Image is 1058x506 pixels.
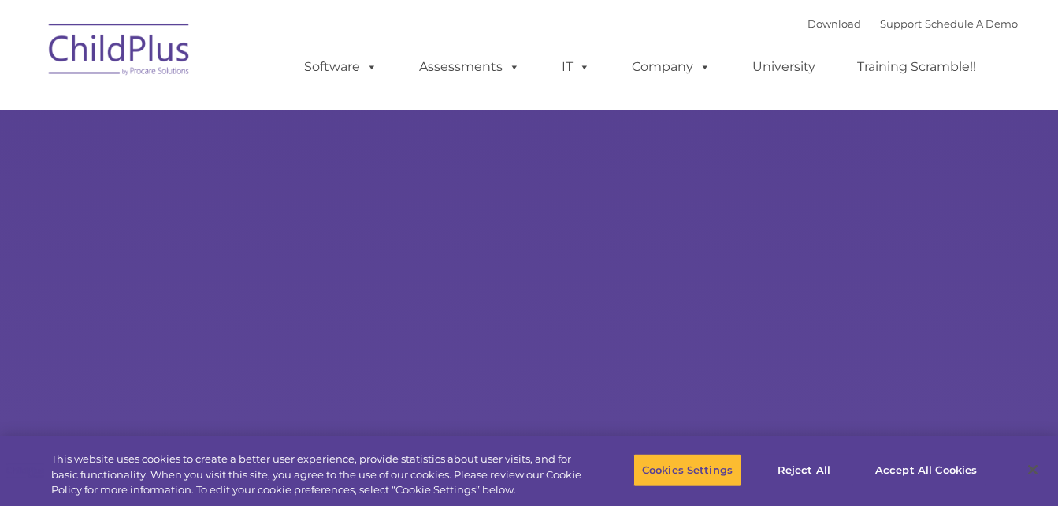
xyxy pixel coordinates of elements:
a: IT [546,51,606,83]
a: Company [616,51,726,83]
font: | [807,17,1018,30]
img: ChildPlus by Procare Solutions [41,13,199,91]
a: Support [880,17,922,30]
a: Schedule A Demo [925,17,1018,30]
button: Cookies Settings [633,453,741,486]
a: Software [288,51,393,83]
button: Close [1015,452,1050,487]
a: Training Scramble!! [841,51,992,83]
a: University [737,51,831,83]
button: Reject All [755,453,853,486]
a: Download [807,17,861,30]
a: Assessments [403,51,536,83]
div: This website uses cookies to create a better user experience, provide statistics about user visit... [51,452,582,498]
button: Accept All Cookies [867,453,986,486]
